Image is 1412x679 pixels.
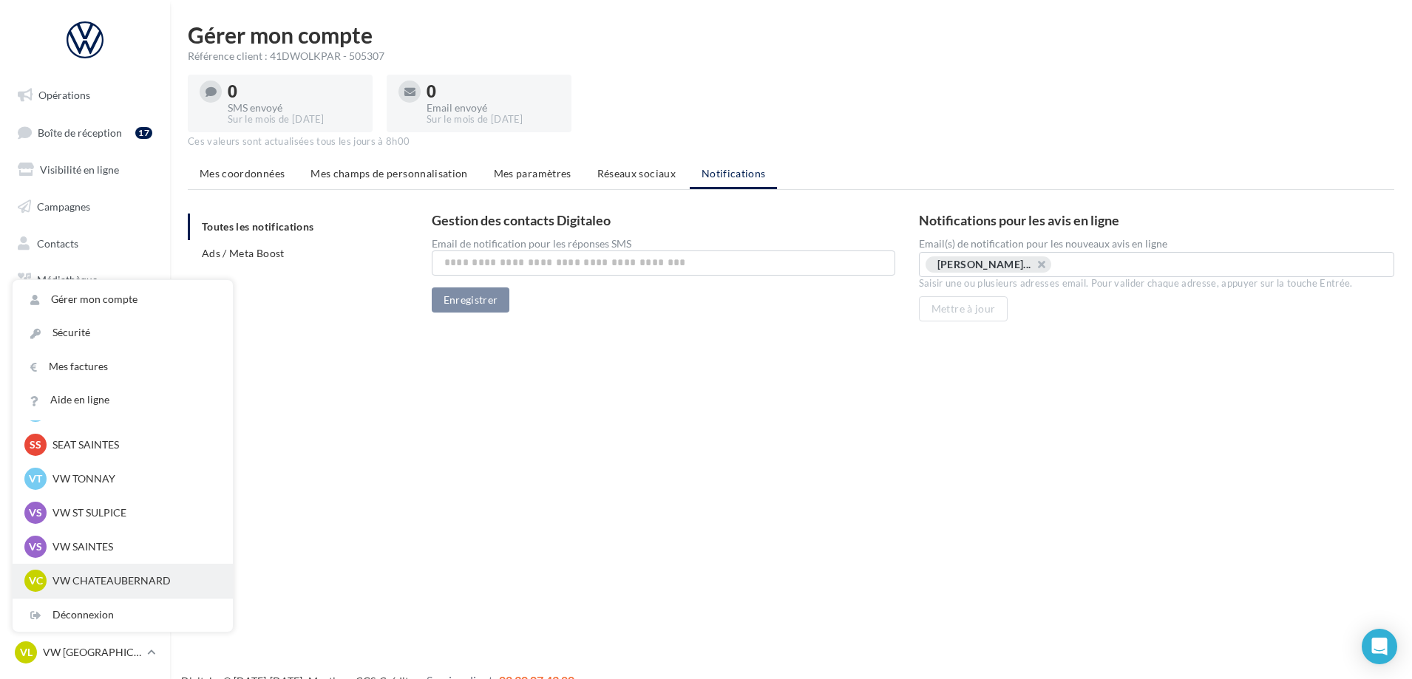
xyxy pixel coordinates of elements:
span: Mes coordonnées [200,167,285,180]
span: Ads / Meta Boost [202,247,285,259]
span: Boîte de réception [38,126,122,138]
span: VL [20,645,33,660]
div: Email envoyé [427,103,560,113]
span: Contacts [37,236,78,249]
p: SEAT SAINTES [52,437,215,452]
div: 0 [228,83,361,100]
h1: Gérer mon compte [188,24,1394,46]
a: Calendrier [9,301,161,332]
span: Campagnes [37,200,90,213]
span: Mes paramètres [494,167,571,180]
a: Contacts [9,228,161,259]
span: VC [29,573,43,588]
a: Gérer mon compte [13,283,233,316]
p: VW [GEOGRAPHIC_DATA] [43,645,141,660]
a: Médiathèque [9,265,161,296]
a: Campagnes [9,191,161,222]
div: Sur le mois de [DATE] [427,113,560,126]
p: VW TONNAY [52,471,215,486]
div: 0 [427,83,560,100]
p: VW ST SULPICE [52,505,215,520]
a: Mes factures [13,350,233,383]
span: Opérations [38,89,90,101]
div: Déconnexion [13,598,233,632]
a: Visibilité en ligne [9,154,161,185]
button: Enregistrer [432,287,510,313]
h3: Notifications pour les avis en ligne [919,214,1394,227]
button: Mettre à jour [919,296,1008,321]
a: Campagnes DataOnDemand [9,387,161,431]
label: Email(s) de notification pour les nouveaux avis en ligne [919,239,1394,249]
span: Mes champs de personnalisation [310,167,468,180]
a: Aide en ligne [13,383,233,417]
h3: Gestion des contacts Digitaleo [432,214,895,227]
div: 17 [135,127,152,139]
a: Opérations [9,80,161,111]
div: Email de notification pour les réponses SMS [432,239,895,249]
div: Ces valeurs sont actualisées tous les jours à 8h00 [188,135,1394,149]
a: PLV et print personnalisable [9,338,161,382]
div: Saisir une ou plusieurs adresses email. Pour valider chaque adresse, appuyer sur la touche Entrée. [919,277,1394,290]
span: [PERSON_NAME]... [937,259,1031,270]
a: VL VW [GEOGRAPHIC_DATA] [12,638,158,666]
span: SS [30,437,41,452]
span: Réseaux sociaux [597,167,676,180]
a: Boîte de réception17 [9,117,161,149]
div: Référence client : 41DWOLKPAR - 505307 [188,49,1394,64]
div: SMS envoyé [228,103,361,113]
span: Visibilité en ligne [40,163,119,176]
a: Sécurité [13,316,233,349]
p: VW SAINTES [52,539,215,554]
div: Sur le mois de [DATE] [228,113,361,126]
p: VW CHATEAUBERNARD [52,573,215,588]
span: VS [29,539,42,554]
span: Médiathèque [37,273,98,286]
div: Open Intercom Messenger [1362,629,1397,664]
span: VS [29,505,42,520]
span: VT [29,471,42,486]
